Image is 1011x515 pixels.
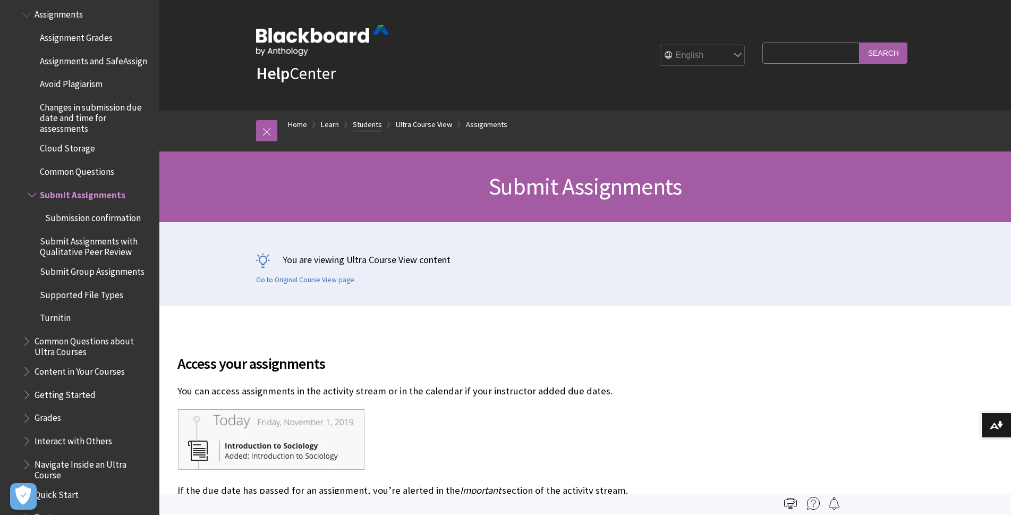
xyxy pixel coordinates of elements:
[40,52,147,66] span: Assignments and SafeAssign
[40,29,113,43] span: Assignment Grades
[40,140,95,154] span: Cloud Storage
[489,172,682,201] span: Submit Assignments
[256,63,290,84] strong: Help
[256,253,915,266] p: You are viewing Ultra Course View content
[256,63,336,84] a: HelpCenter
[35,409,61,424] span: Grades
[40,163,114,177] span: Common Questions
[35,386,96,400] span: Getting Started
[288,118,307,131] a: Home
[45,209,141,223] span: Submission confirmation
[35,332,152,357] span: Common Questions about Ultra Courses
[256,25,389,56] img: Blackboard by Anthology
[35,6,83,20] span: Assignments
[40,75,103,90] span: Avoid Plagiarism
[177,384,836,398] p: You can access assignments in the activity stream or in the calendar if your instructor added due...
[807,497,820,510] img: More help
[353,118,382,131] a: Students
[40,186,125,200] span: Submit Assignments
[660,45,745,66] select: Site Language Selector
[321,118,339,131] a: Learn
[466,118,507,131] a: Assignments
[35,486,79,500] span: Quick Start
[177,408,367,471] img: New assignment notification displayed in the activity stream of the Student's view.
[40,98,152,134] span: Changes in submission due date and time for assessments
[784,497,797,510] img: Print
[860,43,907,63] input: Search
[396,118,452,131] a: Ultra Course View
[10,483,37,510] button: Open Preferences
[828,497,840,510] img: Follow this page
[40,232,152,257] span: Submit Assignments with Qualitative Peer Review
[35,455,152,480] span: Navigate Inside an Ultra Course
[460,484,501,496] span: Important
[177,484,836,497] p: If the due date has passed for an assignment, you’re alerted in the section of the activity stream.
[35,362,125,377] span: Content in Your Courses
[40,286,123,300] span: Supported File Types
[256,275,356,285] a: Go to Original Course View page.
[35,432,112,446] span: Interact with Others
[40,263,145,277] span: Submit Group Assignments
[40,309,71,324] span: Turnitin
[177,352,836,375] span: Access your assignments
